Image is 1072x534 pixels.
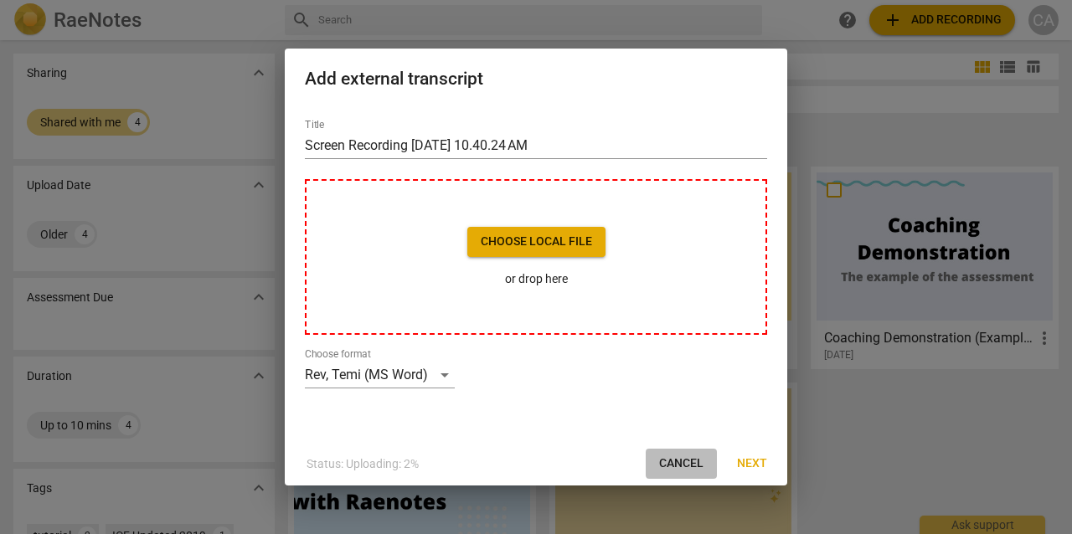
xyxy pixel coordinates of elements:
p: or drop here [467,270,606,288]
h2: Add external transcript [305,69,767,90]
span: Choose local file [481,234,592,250]
p: Status: Uploading: 2% [307,455,419,473]
label: Choose format [305,350,371,360]
div: Rev, Temi (MS Word) [305,362,455,388]
span: Cancel [659,455,703,472]
label: Title [305,121,324,131]
span: Next [737,455,767,472]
